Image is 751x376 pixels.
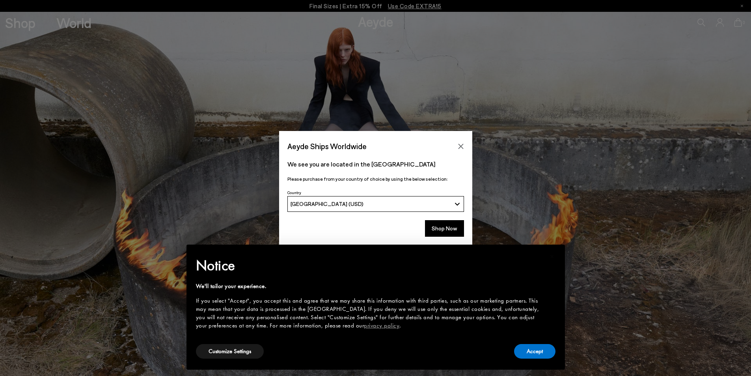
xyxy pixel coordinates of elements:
p: Please purchase from your country of choice by using the below selection: [287,175,464,183]
button: Shop Now [425,220,464,237]
div: We'll tailor your experience. [196,282,543,290]
h2: Notice [196,255,543,276]
button: Accept [514,344,555,359]
button: Close this notice [543,247,562,266]
span: [GEOGRAPHIC_DATA] (USD) [291,200,363,207]
button: Customize Settings [196,344,264,359]
button: Close [455,140,467,152]
span: × [550,250,555,262]
p: We see you are located in the [GEOGRAPHIC_DATA] [287,159,464,169]
span: Aeyde Ships Worldwide [287,139,367,153]
div: If you select "Accept", you accept this and agree that we may share this information with third p... [196,297,543,330]
a: privacy policy [364,322,399,329]
span: Country [287,190,301,195]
